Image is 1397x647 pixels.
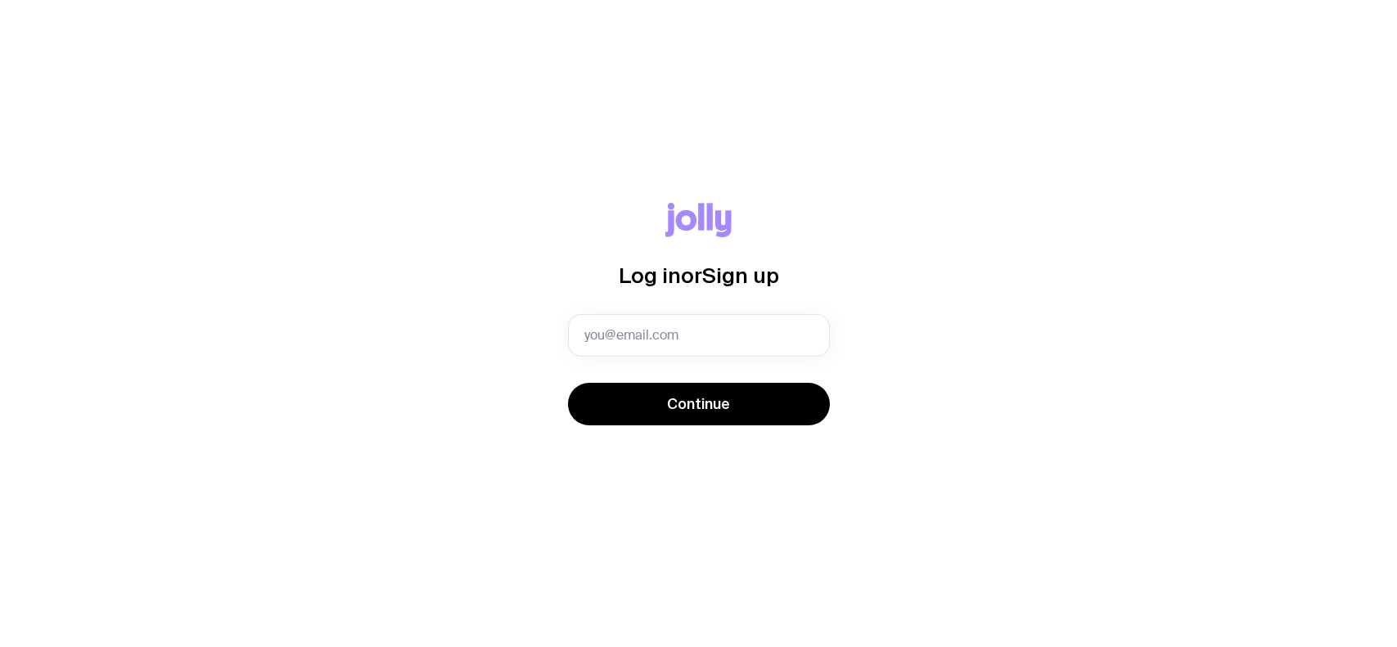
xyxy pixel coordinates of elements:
[667,394,730,414] span: Continue
[702,263,779,287] span: Sign up
[568,314,830,357] input: you@email.com
[568,383,830,425] button: Continue
[619,263,681,287] span: Log in
[681,263,702,287] span: or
